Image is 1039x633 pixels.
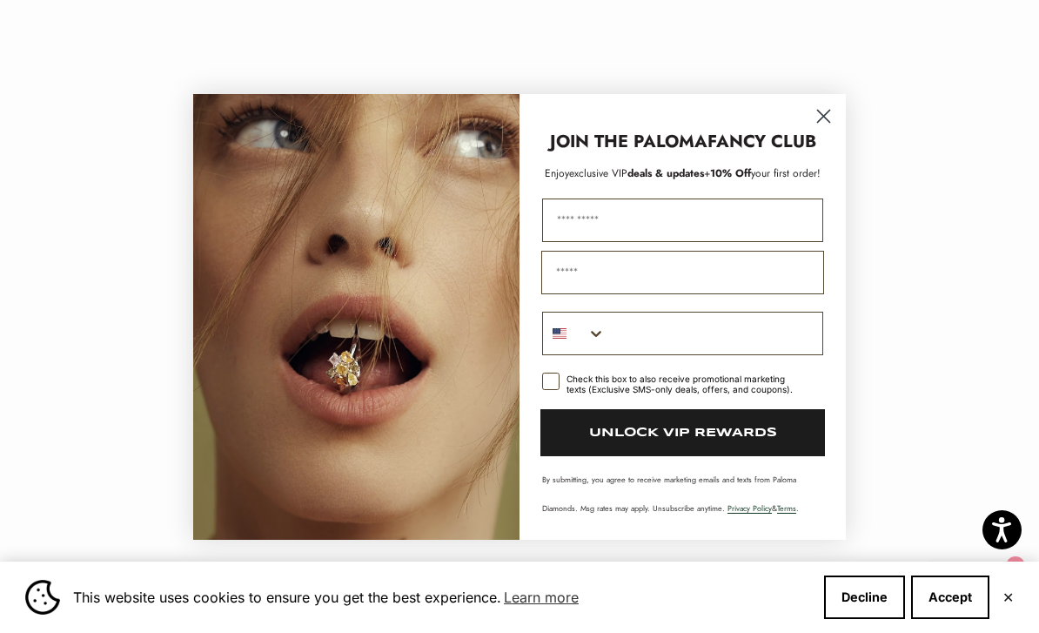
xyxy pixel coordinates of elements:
button: UNLOCK VIP REWARDS [540,409,825,456]
strong: FANCY CLUB [707,129,816,154]
span: exclusive VIP [569,165,627,181]
img: United States [553,327,566,340]
button: Accept [911,576,989,619]
button: Close [1002,592,1014,603]
a: Learn more [501,584,581,610]
img: Cookie banner [25,580,60,615]
a: Terms [777,502,796,514]
p: By submitting, you agree to receive marketing emails and texts from Paloma Diamonds. Msg rates ma... [542,474,823,514]
span: Enjoy [545,165,569,181]
span: + your first order! [704,165,821,181]
button: Search Countries [543,313,606,354]
div: Check this box to also receive promotional marketing texts (Exclusive SMS-only deals, offers, and... [566,374,802,394]
span: This website uses cookies to ensure you get the best experience. [73,584,810,610]
a: Privacy Policy [727,502,772,514]
strong: JOIN THE PALOMA [550,129,707,154]
input: Email [541,251,824,294]
input: First Name [542,199,823,242]
img: Loading... [193,94,519,540]
span: 10% Off [710,165,751,181]
button: Close dialog [808,101,839,131]
button: Decline [824,576,905,619]
span: deals & updates [569,165,704,181]
span: & . [727,502,799,514]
